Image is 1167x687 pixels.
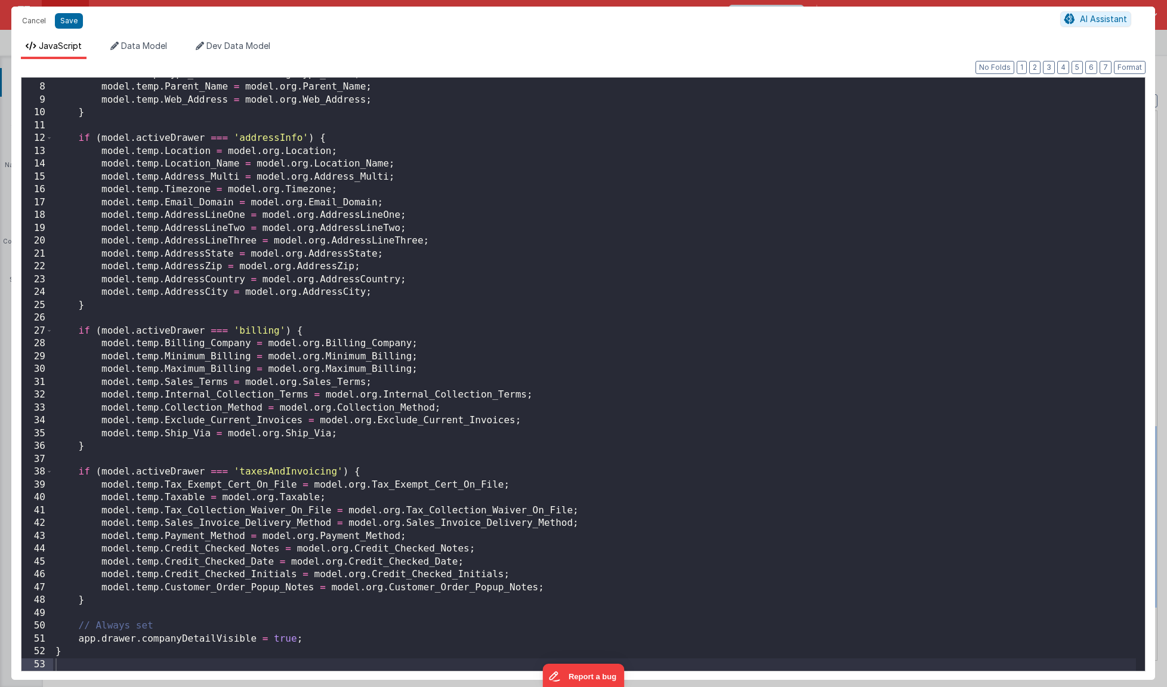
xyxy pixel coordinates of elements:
button: 3 [1043,61,1055,74]
button: 6 [1085,61,1097,74]
div: 52 [21,645,53,658]
button: No Folds [975,61,1014,74]
button: AI Assistant [1060,11,1131,27]
button: 2 [1029,61,1041,74]
div: 16 [21,183,53,196]
div: 48 [21,594,53,607]
div: 41 [21,504,53,517]
span: Data Model [121,41,167,51]
div: 46 [21,568,53,581]
button: 5 [1072,61,1083,74]
div: 50 [21,620,53,633]
div: 12 [21,132,53,145]
div: 49 [21,607,53,620]
div: 37 [21,453,53,466]
span: Dev Data Model [206,41,270,51]
button: 4 [1057,61,1069,74]
div: 9 [21,94,53,107]
div: 39 [21,479,53,492]
div: 38 [21,466,53,479]
div: 45 [21,556,53,569]
div: 36 [21,440,53,453]
div: 51 [21,633,53,646]
div: 22 [21,260,53,273]
button: 1 [1017,61,1027,74]
div: 26 [21,312,53,325]
div: 40 [21,491,53,504]
div: 15 [21,171,53,184]
div: 27 [21,325,53,338]
div: 10 [21,106,53,119]
div: 34 [21,414,53,427]
div: 25 [21,299,53,312]
div: 30 [21,363,53,376]
span: AI Assistant [1080,14,1127,24]
span: JavaScript [39,41,82,51]
div: 44 [21,543,53,556]
div: 11 [21,119,53,133]
button: 7 [1100,61,1112,74]
div: 53 [21,658,53,671]
div: 19 [21,222,53,235]
div: 29 [21,350,53,363]
div: 35 [21,427,53,440]
div: 14 [21,158,53,171]
div: 20 [21,235,53,248]
div: 8 [21,81,53,94]
div: 24 [21,286,53,299]
button: Save [55,13,83,29]
div: 13 [21,145,53,158]
div: 42 [21,517,53,530]
div: 47 [21,581,53,594]
div: 23 [21,273,53,286]
div: 32 [21,389,53,402]
div: 18 [21,209,53,222]
div: 21 [21,248,53,261]
div: 33 [21,402,53,415]
div: 31 [21,376,53,389]
div: 17 [21,196,53,210]
div: 28 [21,337,53,350]
button: Format [1114,61,1146,74]
div: 43 [21,530,53,543]
button: Cancel [16,13,52,29]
